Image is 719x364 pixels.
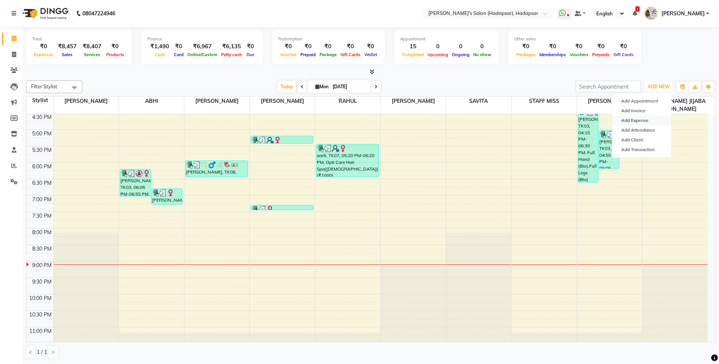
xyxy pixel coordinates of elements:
div: ₹8,407 [80,42,104,51]
span: SAVITA [446,97,511,106]
div: ₹0 [568,42,590,51]
div: Redemption [278,36,379,42]
span: Prepaids [590,52,612,57]
span: Vouchers [568,52,590,57]
span: 1 [636,6,640,12]
span: [PERSON_NAME] [381,97,446,106]
b: 08047224946 [82,3,115,24]
span: [PERSON_NAME] [184,97,250,106]
div: Stylist [27,97,53,104]
span: Package [318,52,339,57]
span: [PERSON_NAME] [54,97,119,106]
div: [PERSON_NAME], TK09, 07:10 PM-07:20 PM, THREADI EYE BROW (50) (₹50) [251,205,313,210]
span: Prepaid [299,52,318,57]
span: Expenses [32,52,55,57]
input: Search Appointment [576,81,641,92]
div: [PERSON_NAME], TK08, 05:50 PM-06:20 PM, Classic Hair Cut (₹350) [186,161,248,177]
div: 10:30 PM [28,311,53,319]
span: Ongoing [450,52,471,57]
div: 15 [400,42,426,51]
img: PAVAN [645,7,658,20]
div: ₹8,457 [55,42,80,51]
span: Filter Stylist [31,83,57,89]
span: Wallet [362,52,379,57]
span: Mon [313,84,330,89]
div: [PERSON_NAME], TK03, 04:15 PM-06:30 PM, Full Hand (Bio),Full Legs (Bio) (650) (₹650),Under Arms (... [578,108,599,182]
div: 10:00 PM [28,294,53,302]
div: [PERSON_NAME], TK03, 04:55 PM-06:05 PM, Under Arms (PEELWAX) (200) (₹200),EYE+UPPER LIP (₹90),Upp... [599,131,619,168]
span: Due [245,52,256,57]
span: [PERSON_NAME] [661,10,705,18]
span: [PERSON_NAME] JIJABA [PERSON_NAME] [643,97,708,114]
span: Gift Cards [339,52,362,57]
div: ₹6,967 [186,42,219,51]
span: STAFF MISS [512,97,577,106]
span: 1 / 1 [37,348,47,356]
div: ₹0 [538,42,568,51]
span: Card [172,52,186,57]
div: ₹0 [104,42,126,51]
div: ₹0 [339,42,362,51]
span: Products [104,52,126,57]
div: Total [32,36,126,42]
a: Add Client [612,135,671,145]
div: 9:30 PM [31,278,53,286]
div: Appointment [400,36,493,42]
div: 7:00 PM [31,196,53,204]
span: [PERSON_NAME] [577,97,642,106]
div: aarti, TK07, 05:20 PM-06:20 PM, Opti Care Hair Spa([DEMOGRAPHIC_DATA]) (₹1000) [316,144,379,177]
div: 7:30 PM [31,212,53,220]
span: Services [82,52,102,57]
span: ABHI [119,97,184,106]
a: Add Attendance [612,125,671,135]
div: 8:30 PM [31,245,53,253]
a: Add Invoice [612,106,671,116]
div: 0 [450,42,471,51]
span: Today [278,81,296,92]
div: 5:30 PM [31,146,53,154]
span: Voucher [278,52,299,57]
div: Finance [147,36,257,42]
div: ₹0 [299,42,318,51]
span: Petty cash [219,52,244,57]
span: Online/Custom [186,52,219,57]
a: Add Transaction [612,145,671,155]
div: Other sales [514,36,636,42]
div: ₹0 [244,42,257,51]
div: ₹0 [32,42,55,51]
span: [PERSON_NAME] [250,97,315,106]
span: Packages [514,52,538,57]
div: ₹0 [172,42,186,51]
div: 9:00 PM [31,261,53,269]
div: 6:00 PM [31,163,53,171]
span: Completed [400,52,426,57]
div: aarti, TK07, 05:05 PM-05:20 PM, EYE+UPPER LIP (₹90) [251,136,313,143]
div: [PERSON_NAME], TK03, 06:05 PM-06:55 PM, ADVANCE HAIR CUT +[PERSON_NAME] STYLE (₹650) [120,169,151,196]
a: Add Expense [612,116,671,125]
div: ₹0 [514,42,538,51]
span: ADD NEW [648,84,670,89]
img: logo [19,3,70,24]
span: Sales [60,52,75,57]
span: Cash [153,52,167,57]
button: ADD NEW [646,82,671,92]
div: 0 [426,42,450,51]
div: ₹1,490 [147,42,172,51]
div: 5:00 PM [31,130,53,138]
div: ₹0 [362,42,379,51]
div: 6:30 PM [31,179,53,187]
div: [PERSON_NAME], TK09, 06:40 PM-07:10 PM, Hair Wash Regular Long Length ([DEMOGRAPHIC_DATA]) (400) ... [152,189,182,204]
div: ₹6,135 [219,42,244,51]
span: Upcoming [426,52,450,57]
span: RAHUL [315,97,380,106]
span: No show [471,52,493,57]
button: Add Appointment [612,96,671,106]
div: 0 [471,42,493,51]
div: 11:00 PM [28,327,53,335]
div: 8:00 PM [31,229,53,236]
input: 2025-09-01 [330,81,368,92]
div: ₹0 [318,42,339,51]
div: ₹0 [590,42,612,51]
span: Memberships [538,52,568,57]
a: 1 [633,10,637,17]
